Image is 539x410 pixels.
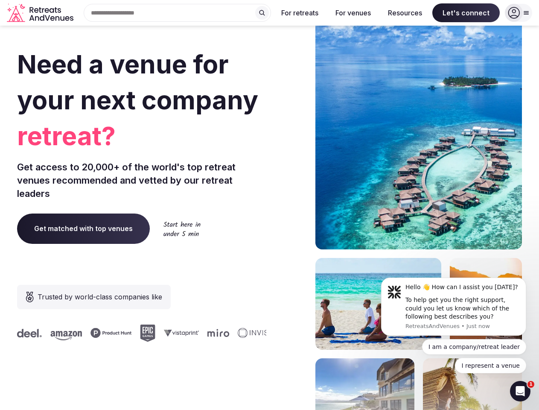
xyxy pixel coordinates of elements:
button: For retreats [274,3,325,22]
span: Let's connect [432,3,500,22]
iframe: Intercom live chat [510,381,530,401]
svg: Epic Games company logo [140,325,155,342]
p: Get access to 20,000+ of the world's top retreat venues recommended and vetted by our retreat lea... [17,161,266,200]
span: retreat? [17,118,266,154]
iframe: Intercom notifications message [368,270,539,378]
span: 1 [527,381,534,388]
span: Need a venue for your next company [17,49,258,115]
button: Resources [381,3,429,22]
svg: Invisible company logo [238,328,285,338]
a: Visit the homepage [7,3,75,23]
img: Start here in under 5 min [163,221,201,236]
svg: Retreats and Venues company logo [7,3,75,23]
img: yoga on tropical beach [315,258,441,350]
svg: Deel company logo [17,329,42,337]
svg: Miro company logo [207,329,229,337]
span: Trusted by world-class companies like [38,292,162,302]
button: For venues [329,3,378,22]
svg: Vistaprint company logo [164,329,199,337]
img: woman sitting in back of truck with camels [450,258,522,350]
a: Get matched with top venues [17,214,150,243]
